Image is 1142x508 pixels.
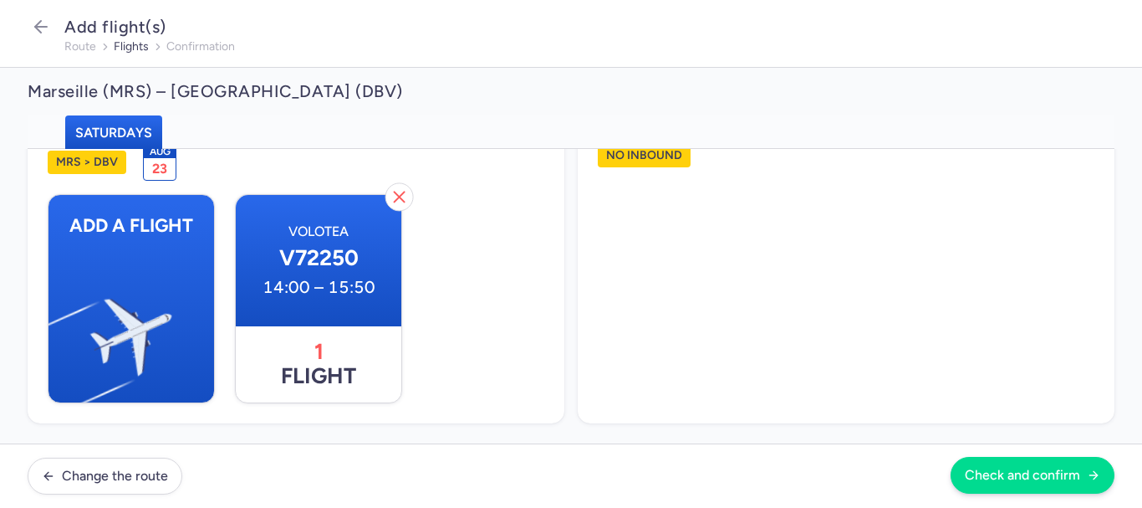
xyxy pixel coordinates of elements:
span: V72250 [249,246,388,271]
span: Check and confirm [965,468,1080,483]
span: Aug [150,146,171,157]
span: 1 [314,340,324,365]
span: Saturdays [75,125,152,141]
button: Change the route [28,458,182,495]
button: confirmation [166,40,235,54]
time: 14:00 – 15:50 [249,278,388,297]
span: Volotea [249,223,388,239]
button: flights [114,40,149,54]
span: Add flight(s) [64,17,166,37]
h1: No inbound [598,144,691,167]
button: Check and confirm [951,457,1114,494]
span: flight [236,326,401,403]
button: Add a flightPlane Illustration [48,194,215,403]
span: 23 [152,161,167,177]
span: Add a flight [48,195,214,256]
button: route [64,40,96,54]
button: VoloteaV7225014:00 – 15:501flight [235,194,402,403]
h2: Marseille (MRS) – [GEOGRAPHIC_DATA] (DBV) [28,68,1114,115]
span: Change the route [62,469,168,484]
h1: MRS > DBV [48,151,126,174]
